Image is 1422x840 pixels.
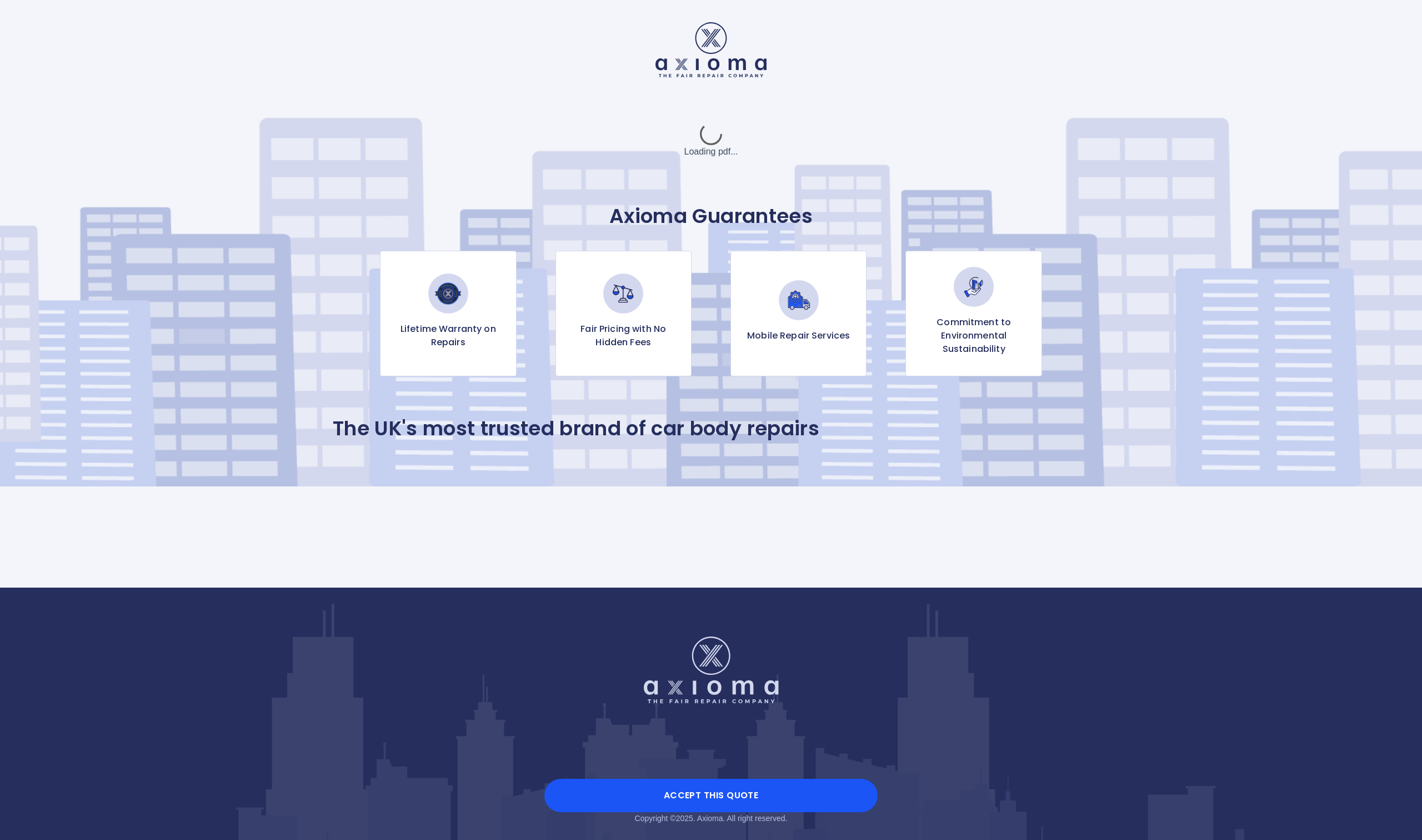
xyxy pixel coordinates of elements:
[333,416,819,441] p: The UK's most trusted brand of car body repairs
[747,329,850,342] p: Mobile Repair Services
[428,274,468,314] img: Lifetime Warranty on Repairs
[389,322,507,349] p: Lifetime Warranty on Repairs
[544,779,878,812] button: Accept this Quote
[954,267,994,307] img: Commitment to Environmental Sustainability
[655,22,767,77] img: Logo
[603,274,643,314] img: Fair Pricing with No Hidden Fees
[565,322,682,349] p: Fair Pricing with No Hidden Fees
[779,280,819,320] img: Mobile Repair Services
[915,316,1032,356] p: Commitment to Environmental Sustainability
[628,113,794,168] div: Loading pdf...
[644,637,779,703] img: Logo
[333,204,1089,228] p: Axioma Guarantees
[333,459,1089,536] iframe: Customer reviews powered by Trustpilot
